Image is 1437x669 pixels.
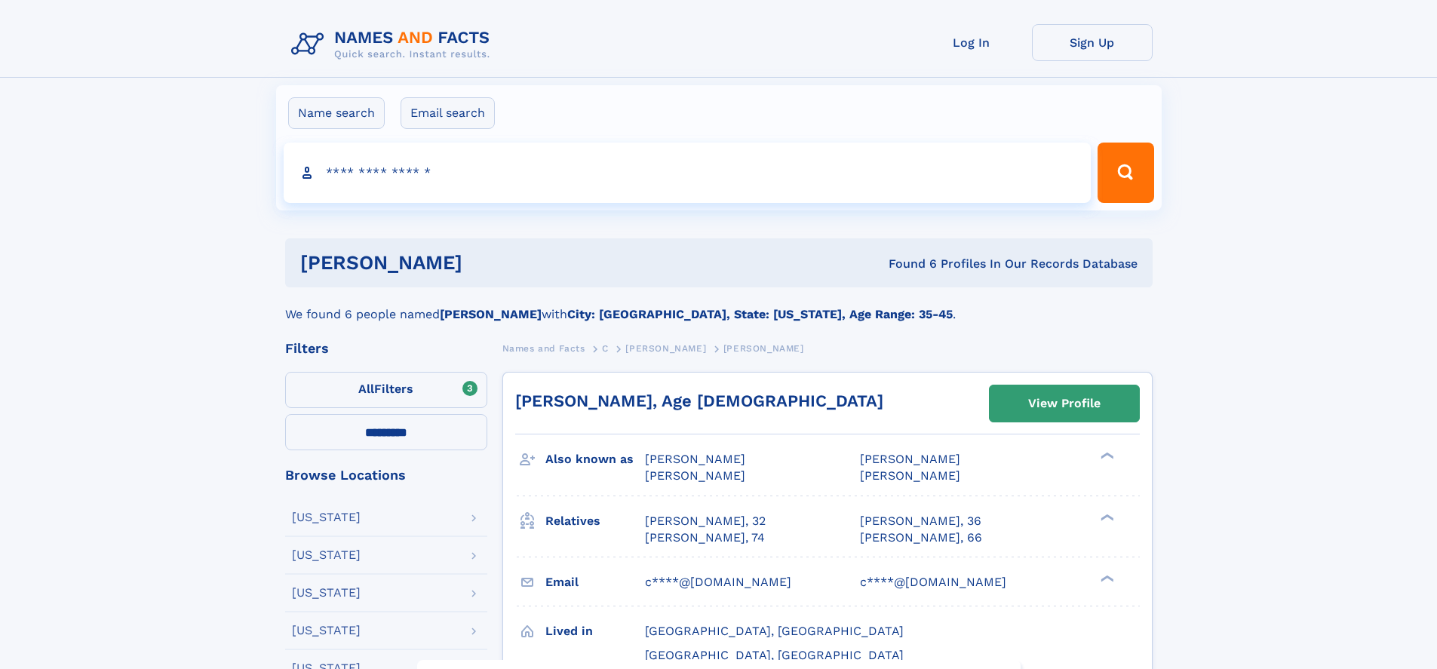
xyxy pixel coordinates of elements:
[292,511,361,523] div: [US_STATE]
[602,343,609,354] span: C
[990,385,1139,422] a: View Profile
[645,452,745,466] span: [PERSON_NAME]
[1097,512,1115,522] div: ❯
[625,343,706,354] span: [PERSON_NAME]
[502,339,585,358] a: Names and Facts
[567,307,953,321] b: City: [GEOGRAPHIC_DATA], State: [US_STATE], Age Range: 35-45
[860,513,981,529] a: [PERSON_NAME], 36
[911,24,1032,61] a: Log In
[645,513,766,529] a: [PERSON_NAME], 32
[515,391,883,410] a: [PERSON_NAME], Age [DEMOGRAPHIC_DATA]
[1097,573,1115,583] div: ❯
[645,468,745,483] span: [PERSON_NAME]
[285,287,1153,324] div: We found 6 people named with .
[401,97,495,129] label: Email search
[288,97,385,129] label: Name search
[860,468,960,483] span: [PERSON_NAME]
[723,343,804,354] span: [PERSON_NAME]
[545,447,645,472] h3: Also known as
[292,549,361,561] div: [US_STATE]
[1097,451,1115,461] div: ❯
[358,382,374,396] span: All
[645,624,904,638] span: [GEOGRAPHIC_DATA], [GEOGRAPHIC_DATA]
[292,625,361,637] div: [US_STATE]
[285,342,487,355] div: Filters
[645,529,765,546] a: [PERSON_NAME], 74
[645,648,904,662] span: [GEOGRAPHIC_DATA], [GEOGRAPHIC_DATA]
[285,24,502,65] img: Logo Names and Facts
[860,529,982,546] a: [PERSON_NAME], 66
[545,569,645,595] h3: Email
[602,339,609,358] a: C
[440,307,542,321] b: [PERSON_NAME]
[675,256,1138,272] div: Found 6 Profiles In Our Records Database
[292,587,361,599] div: [US_STATE]
[285,372,487,408] label: Filters
[300,253,676,272] h1: [PERSON_NAME]
[1032,24,1153,61] a: Sign Up
[285,468,487,482] div: Browse Locations
[284,143,1092,203] input: search input
[1028,386,1101,421] div: View Profile
[625,339,706,358] a: [PERSON_NAME]
[1098,143,1153,203] button: Search Button
[545,618,645,644] h3: Lived in
[545,508,645,534] h3: Relatives
[860,452,960,466] span: [PERSON_NAME]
